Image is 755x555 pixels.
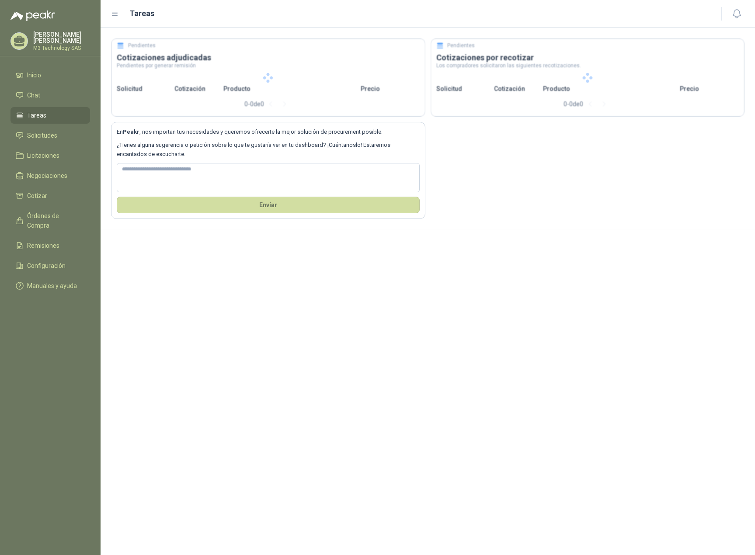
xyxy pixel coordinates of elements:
[117,141,420,159] p: ¿Tienes alguna sugerencia o petición sobre lo que te gustaría ver en tu dashboard? ¡Cuéntanoslo! ...
[10,257,90,274] a: Configuración
[10,208,90,234] a: Órdenes de Compra
[123,128,139,135] b: Peakr
[27,191,47,201] span: Cotizar
[10,107,90,124] a: Tareas
[27,111,46,120] span: Tareas
[27,90,40,100] span: Chat
[27,70,41,80] span: Inicio
[10,237,90,254] a: Remisiones
[27,171,67,180] span: Negociaciones
[27,151,59,160] span: Licitaciones
[33,45,90,51] p: M3 Technology SAS
[33,31,90,44] p: [PERSON_NAME] [PERSON_NAME]
[117,128,420,136] p: En , nos importan tus necesidades y queremos ofrecerte la mejor solución de procurement posible.
[10,167,90,184] a: Negociaciones
[10,187,90,204] a: Cotizar
[10,87,90,104] a: Chat
[10,127,90,144] a: Solicitudes
[10,67,90,83] a: Inicio
[117,197,420,213] button: Envíar
[27,241,59,250] span: Remisiones
[10,10,55,21] img: Logo peakr
[27,131,57,140] span: Solicitudes
[129,7,154,20] h1: Tareas
[10,277,90,294] a: Manuales y ayuda
[27,261,66,271] span: Configuración
[27,281,77,291] span: Manuales y ayuda
[27,211,82,230] span: Órdenes de Compra
[10,147,90,164] a: Licitaciones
